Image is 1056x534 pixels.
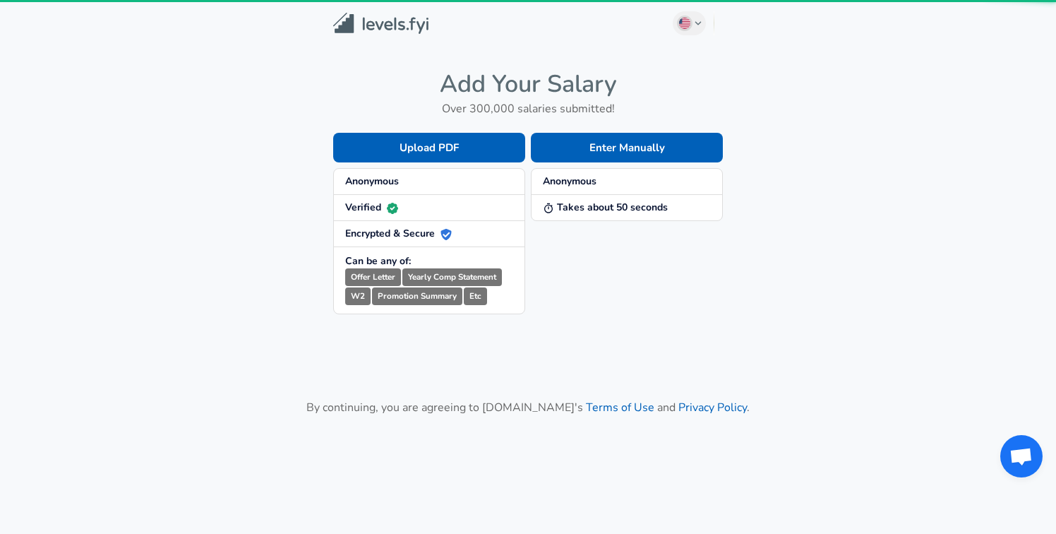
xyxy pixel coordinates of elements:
[345,227,452,240] strong: Encrypted & Secure
[345,268,401,286] small: Offer Letter
[464,287,487,305] small: Etc
[402,268,502,286] small: Yearly Comp Statement
[678,400,747,415] a: Privacy Policy
[531,133,723,162] button: Enter Manually
[345,201,398,214] strong: Verified
[345,287,371,305] small: W2
[333,69,723,99] h4: Add Your Salary
[543,201,668,214] strong: Takes about 50 seconds
[673,11,707,35] button: English (US)
[372,287,462,305] small: Promotion Summary
[543,174,596,188] strong: Anonymous
[333,99,723,119] h6: Over 300,000 salaries submitted!
[1000,435,1043,477] div: Open chat
[333,133,525,162] button: Upload PDF
[586,400,654,415] a: Terms of Use
[345,174,399,188] strong: Anonymous
[679,18,690,29] img: English (US)
[333,13,428,35] img: Levels.fyi
[345,254,411,268] strong: Can be any of:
